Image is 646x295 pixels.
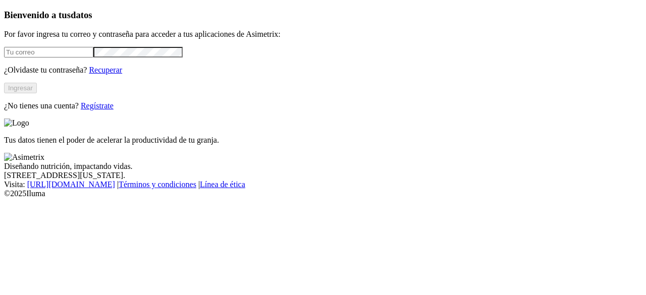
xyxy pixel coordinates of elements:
[200,180,245,189] a: Línea de ética
[4,153,44,162] img: Asimetrix
[4,180,642,189] div: Visita : | |
[4,83,37,93] button: Ingresar
[4,136,642,145] p: Tus datos tienen el poder de acelerar la productividad de tu granja.
[4,189,642,198] div: © 2025 Iluma
[81,101,114,110] a: Regístrate
[4,30,642,39] p: Por favor ingresa tu correo y contraseña para acceder a tus aplicaciones de Asimetrix:
[4,47,93,57] input: Tu correo
[4,66,642,75] p: ¿Olvidaste tu contraseña?
[4,10,642,21] h3: Bienvenido a tus
[27,180,115,189] a: [URL][DOMAIN_NAME]
[119,180,196,189] a: Términos y condiciones
[4,119,29,128] img: Logo
[4,101,642,110] p: ¿No tienes una cuenta?
[4,162,642,171] div: Diseñando nutrición, impactando vidas.
[4,171,642,180] div: [STREET_ADDRESS][US_STATE].
[71,10,92,20] span: datos
[89,66,122,74] a: Recuperar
